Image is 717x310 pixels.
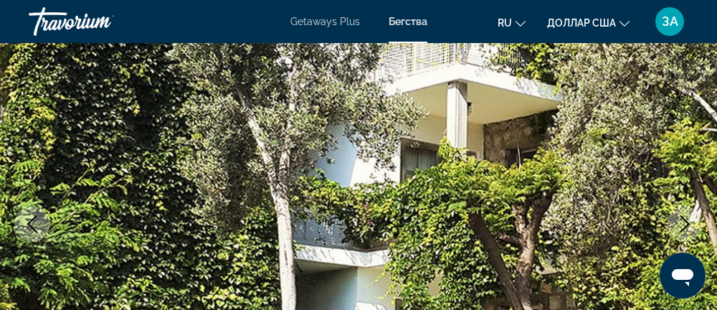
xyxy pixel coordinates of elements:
[498,17,512,29] font: ru
[14,206,50,242] button: Previous image
[667,206,703,242] button: Next image
[498,12,526,33] button: Изменить язык
[547,17,616,29] font: доллар США
[389,16,427,27] a: Бегства
[662,14,678,29] font: ЗА
[651,6,688,37] button: Меню пользователя
[547,12,630,33] button: Изменить валюту
[29,3,172,40] a: Травориум
[290,16,360,27] a: Getaways Plus
[660,253,706,299] iframe: Кнопка для запуска окна обмена сообщениями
